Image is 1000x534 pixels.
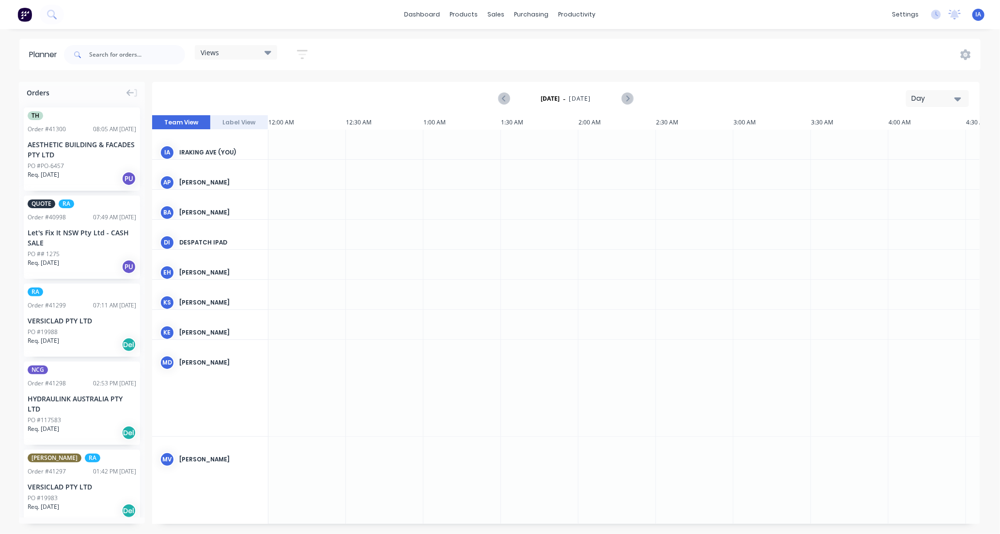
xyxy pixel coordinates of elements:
[28,467,66,476] div: Order # 41297
[811,115,889,130] div: 3:30 AM
[89,45,185,64] input: Search for orders...
[28,482,136,492] div: VERSICLAD PTY LTD
[93,213,136,222] div: 07:49 AM [DATE]
[499,92,510,105] button: Previous page
[28,394,136,414] div: HYDRAULINK AUSTRALIA PTY LTD
[423,115,501,130] div: 1:00 AM
[501,115,578,130] div: 1:30 AM
[160,235,174,250] div: DI
[28,316,136,326] div: VERSICLAD PTY LTD
[85,454,100,462] span: RA
[28,494,58,503] div: PO #19983
[28,379,66,388] div: Order # 41298
[569,94,591,103] span: [DATE]
[122,426,136,440] div: Del
[59,199,74,208] span: RA
[179,455,260,464] div: [PERSON_NAME]
[28,416,61,425] div: PO #117583
[179,208,260,217] div: [PERSON_NAME]
[28,162,64,170] div: PO #PO-6457
[578,115,656,130] div: 2:00 AM
[179,238,260,247] div: Despatch Ipad
[160,265,174,280] div: EH
[976,10,982,19] span: IA
[28,250,60,259] div: PO ## 1275
[734,115,811,130] div: 3:00 AM
[28,301,66,310] div: Order # 41299
[201,47,219,58] span: Views
[122,259,136,274] div: PU
[28,199,55,208] span: QUOTE
[28,336,59,345] span: Req. [DATE]
[160,145,174,160] div: IA
[160,355,174,370] div: MD
[911,93,956,104] div: Day
[28,454,81,462] span: [PERSON_NAME]
[28,125,66,134] div: Order # 41300
[889,115,966,130] div: 4:00 AM
[28,288,43,296] span: RA
[268,115,346,130] div: 12:00 AM
[179,178,260,187] div: [PERSON_NAME]
[28,228,136,248] div: Let's Fix It NSW Pty Ltd - CASH SALE
[400,7,445,22] a: dashboard
[563,93,566,105] span: -
[346,115,423,130] div: 12:30 AM
[27,88,49,98] span: Orders
[160,452,174,467] div: MV
[122,171,136,186] div: PU
[152,115,210,130] button: Team View
[160,205,174,220] div: BA
[122,503,136,518] div: Del
[28,213,66,222] div: Order # 40998
[17,7,32,22] img: Factory
[656,115,734,130] div: 2:30 AM
[28,328,58,336] div: PO #19988
[28,139,136,160] div: AESTHETIC BUILDING & FACADES PTY LTD
[93,301,136,310] div: 07:11 AM [DATE]
[510,7,554,22] div: purchasing
[179,268,260,277] div: [PERSON_NAME]
[906,90,969,107] button: Day
[554,7,601,22] div: productivity
[93,379,136,388] div: 02:53 PM [DATE]
[179,148,260,157] div: Iraking Ave (You)
[210,115,268,130] button: Label View
[28,366,48,374] span: NCG
[483,7,510,22] div: sales
[28,425,59,433] span: Req. [DATE]
[28,259,59,267] span: Req. [DATE]
[28,170,59,179] span: Req. [DATE]
[28,503,59,511] span: Req. [DATE]
[887,7,923,22] div: settings
[179,298,260,307] div: [PERSON_NAME]
[445,7,483,22] div: products
[160,325,174,340] div: KE
[160,175,174,190] div: AP
[93,467,136,476] div: 01:42 PM [DATE]
[179,328,260,337] div: [PERSON_NAME]
[541,94,560,103] strong: [DATE]
[93,125,136,134] div: 08:05 AM [DATE]
[160,295,174,310] div: KS
[28,111,43,120] span: TH
[29,49,62,61] div: Planner
[622,92,633,105] button: Next page
[179,358,260,367] div: [PERSON_NAME]
[122,337,136,352] div: Del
